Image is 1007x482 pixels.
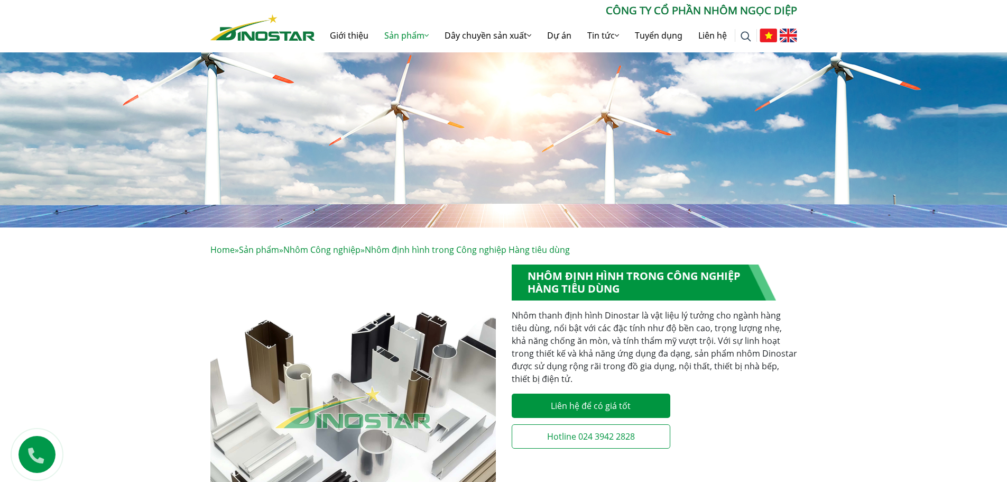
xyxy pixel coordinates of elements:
[322,19,376,52] a: Giới thiệu
[512,424,670,449] a: Hotline 024 3942 2828
[579,19,627,52] a: Tin tức
[512,265,776,301] h1: Nhôm định hình trong Công nghiệp Hàng tiêu dùng
[365,244,570,256] span: Nhôm định hình trong Công nghiệp Hàng tiêu dùng
[210,244,235,256] a: Home
[210,14,315,41] img: Nhôm Dinostar
[437,19,539,52] a: Dây chuyền sản xuất
[627,19,690,52] a: Tuyển dụng
[741,31,751,42] img: search
[283,244,361,256] a: Nhôm Công nghiệp
[512,394,670,418] a: Liên hệ để có giá tốt
[780,29,797,42] img: English
[512,309,797,385] p: Nhôm thanh định hình Dinostar là vật liệu lý tưởng cho ngành hàng tiêu dùng, nổi bật với các đặc ...
[376,19,437,52] a: Sản phẩm
[539,19,579,52] a: Dự án
[210,244,570,256] span: » » »
[760,29,777,42] img: Tiếng Việt
[315,3,797,19] p: CÔNG TY CỔ PHẦN NHÔM NGỌC DIỆP
[239,244,279,256] a: Sản phẩm
[690,19,735,52] a: Liên hệ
